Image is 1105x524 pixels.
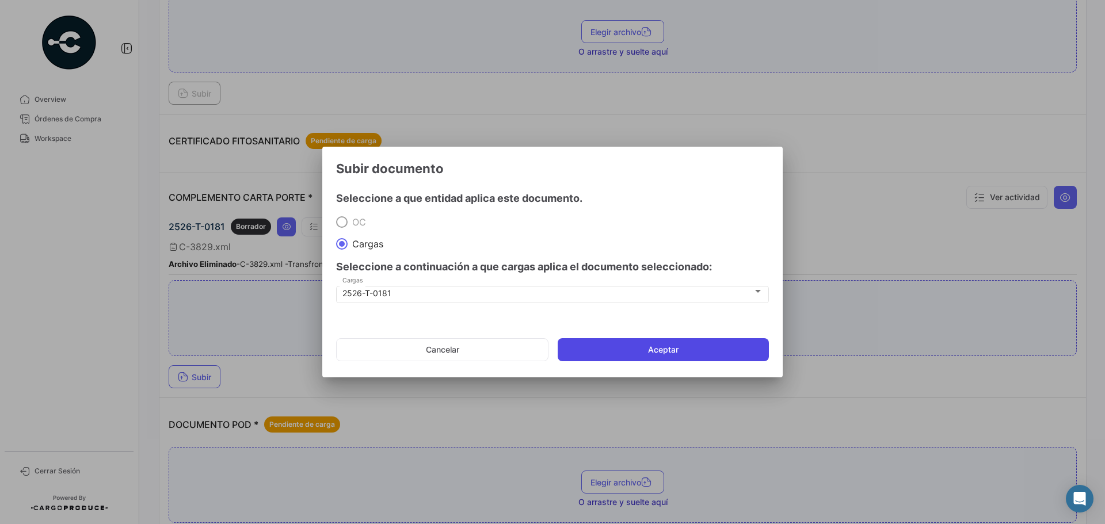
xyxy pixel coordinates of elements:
[348,238,383,250] span: Cargas
[336,338,548,361] button: Cancelar
[558,338,769,361] button: Aceptar
[336,190,769,206] h4: Seleccione a que entidad aplica este documento.
[336,259,769,275] h4: Seleccione a continuación a que cargas aplica el documento seleccionado:
[1066,485,1093,512] div: Abrir Intercom Messenger
[348,216,366,228] span: OC
[342,288,391,298] mat-select-trigger: 2526-T-0181
[336,160,769,177] h3: Subir documento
